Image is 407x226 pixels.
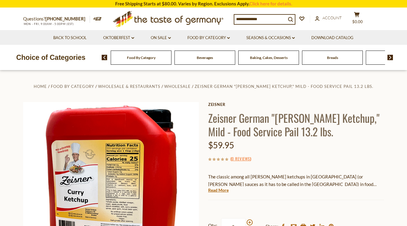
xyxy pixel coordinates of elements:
[103,35,134,41] a: Oktoberfest
[53,35,87,41] a: Back to School
[250,55,288,60] a: Baking, Cakes, Desserts
[197,55,213,60] a: Beverages
[23,22,74,26] span: MON - FRI, 9:00AM - 5:00PM (EST)
[208,111,384,138] h1: Zeisner German "[PERSON_NAME] Ketchup," Mild - Food Service Pail 13.2 lbs.
[311,35,353,41] a: Download Catalog
[246,35,295,41] a: Seasons & Occasions
[102,55,107,60] img: previous arrow
[127,55,156,60] a: Food By Category
[230,156,251,162] span: ( )
[249,1,292,6] a: Click here for details.
[34,84,47,89] a: Home
[23,15,90,23] p: Questions?
[98,84,160,89] a: Wholesale & Restaurants
[195,84,373,89] a: Zeisner German "[PERSON_NAME] Ketchup," Mild - Food Service Pail 13.2 lbs.
[208,102,384,107] a: Zeisner
[315,15,342,21] a: Account
[208,187,229,193] a: Read More
[208,173,384,188] p: The classic among all [PERSON_NAME] ketchups in [GEOGRAPHIC_DATA] (or [PERSON_NAME] sauces as it ...
[322,15,342,20] span: Account
[45,16,85,21] a: [PHONE_NUMBER]
[348,12,366,27] button: $0.00
[208,140,234,150] span: $59.95
[327,55,338,60] a: Breads
[352,19,363,24] span: $0.00
[51,84,94,89] a: Food By Category
[151,35,171,41] a: On Sale
[164,84,191,89] a: Wholesale
[232,156,250,162] a: 0 Reviews
[187,35,230,41] a: Food By Category
[387,55,393,60] img: next arrow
